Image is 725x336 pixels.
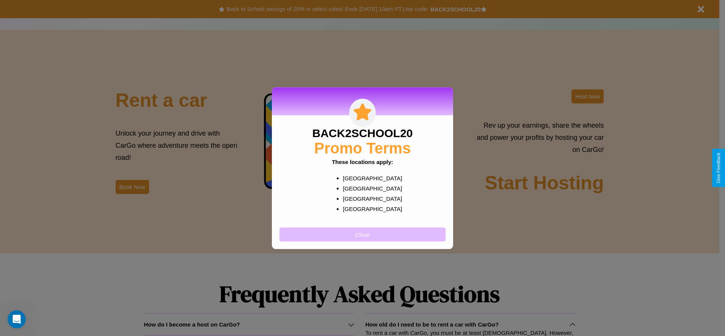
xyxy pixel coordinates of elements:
b: These locations apply: [332,158,393,165]
h3: BACK2SCHOOL20 [312,127,413,139]
h2: Promo Terms [314,139,411,156]
iframe: Intercom live chat [8,310,26,328]
p: [GEOGRAPHIC_DATA] [343,183,397,193]
p: [GEOGRAPHIC_DATA] [343,203,397,214]
p: [GEOGRAPHIC_DATA] [343,193,397,203]
button: Close [279,227,446,241]
div: Give Feedback [716,153,721,183]
p: [GEOGRAPHIC_DATA] [343,173,397,183]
